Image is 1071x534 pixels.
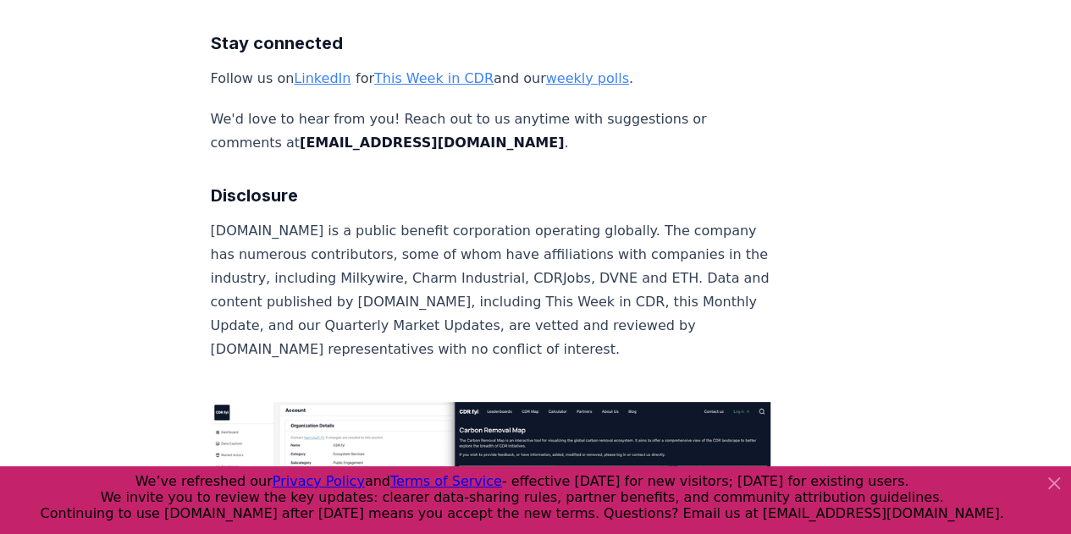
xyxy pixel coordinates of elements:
p: Follow us on for and our . [211,67,771,91]
strong: [EMAIL_ADDRESS][DOMAIN_NAME] [300,135,564,151]
strong: Stay connected [211,33,343,53]
p: We'd love to hear from you! Reach out to us anytime with suggestions or comments at . [211,107,771,155]
a: weekly polls [546,70,629,86]
a: This Week in CDR [374,70,494,86]
strong: Disclosure [211,185,298,206]
p: [DOMAIN_NAME] is a public benefit corporation operating globally. The company has numerous contri... [211,219,771,361]
a: LinkedIn [294,70,351,86]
